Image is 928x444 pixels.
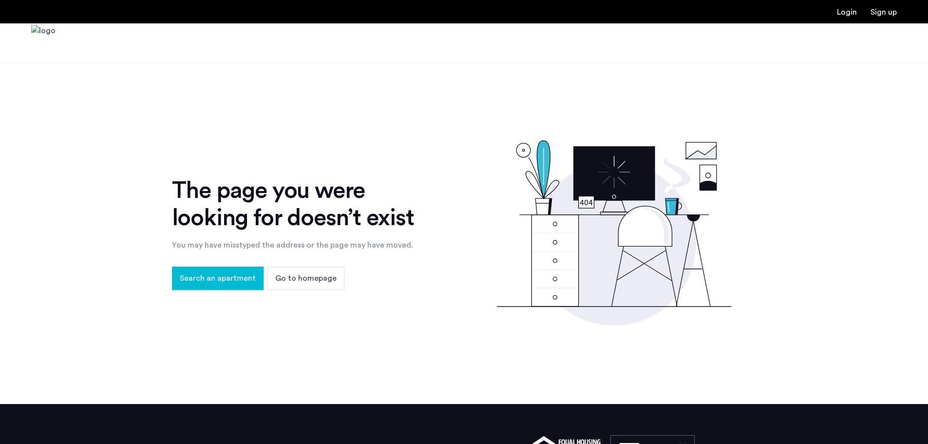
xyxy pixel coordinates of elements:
[31,25,56,61] img: logo
[172,177,432,232] div: The page you were looking for doesn’t exist
[180,272,256,284] span: Search an apartment
[267,267,344,290] button: button
[31,25,56,61] a: Cazamio Logo
[172,239,432,251] div: You may have misstyped the address or the page may have moved.
[871,8,897,16] a: Registration
[837,8,857,16] a: Login
[172,267,264,290] button: button
[275,272,337,284] span: Go to homepage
